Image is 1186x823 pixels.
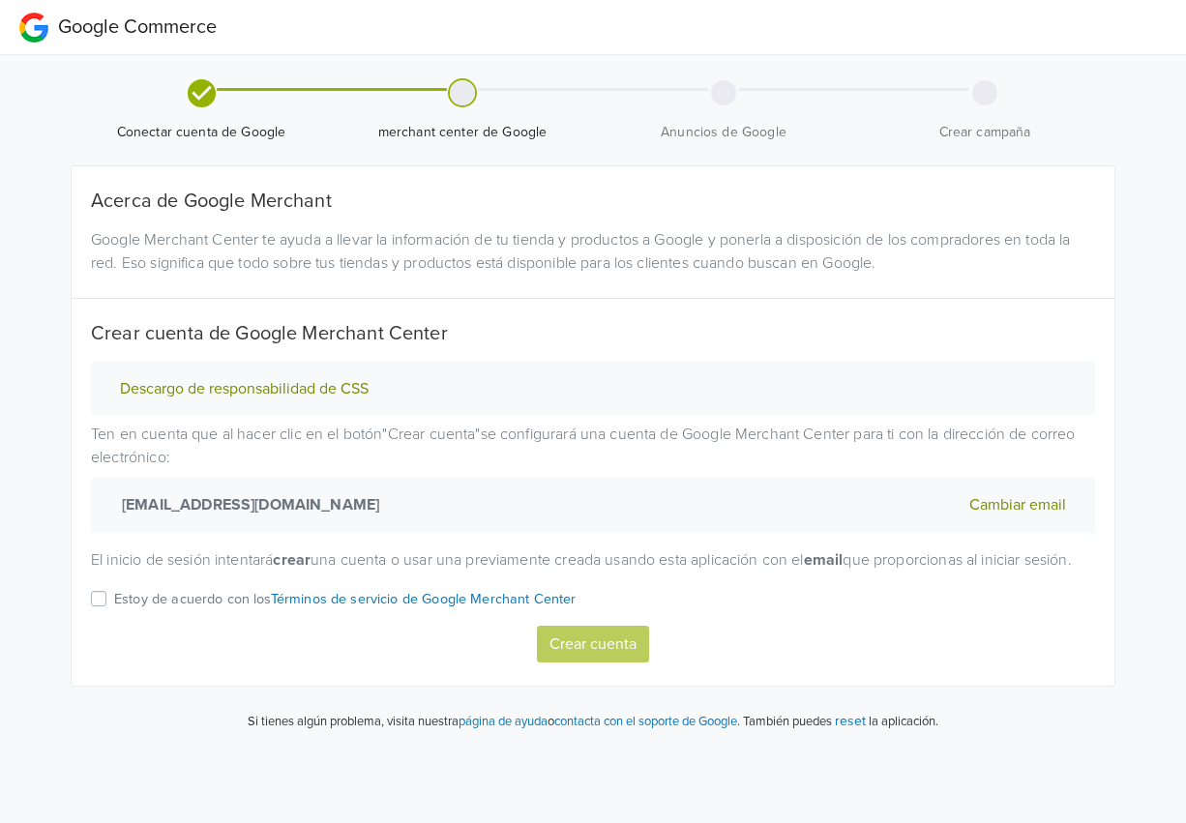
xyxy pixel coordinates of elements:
p: Si tienes algún problema, visita nuestra o . [248,713,740,732]
h5: Acerca de Google Merchant [91,190,1095,213]
button: Descargo de responsabilidad de CSS [114,379,374,399]
a: contacta con el soporte de Google [554,714,737,729]
span: merchant center de Google [340,123,585,142]
span: Crear campaña [862,123,1108,142]
a: página de ayuda [459,714,548,729]
p: Estoy de acuerdo con los [114,589,577,610]
p: El inicio de sesión intentará una cuenta o usar una previamente creada usando esta aplicación con... [91,548,1095,572]
p: Ten en cuenta que al hacer clic en el botón " Crear cuenta " se configurará una cuenta de Google ... [91,423,1095,533]
strong: email [804,550,844,570]
strong: [EMAIL_ADDRESS][DOMAIN_NAME] [114,493,379,516]
h5: Crear cuenta de Google Merchant Center [91,322,1095,345]
p: También puedes la aplicación. [740,710,938,732]
button: Cambiar email [964,492,1072,517]
button: reset [835,710,866,732]
div: Google Merchant Center te ayuda a llevar la información de tu tienda y productos a Google y poner... [76,228,1110,275]
a: Términos de servicio de Google Merchant Center [271,591,577,607]
span: Anuncios de Google [601,123,846,142]
strong: crear [273,550,311,570]
span: Google Commerce [58,15,217,39]
span: Conectar cuenta de Google [78,123,324,142]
